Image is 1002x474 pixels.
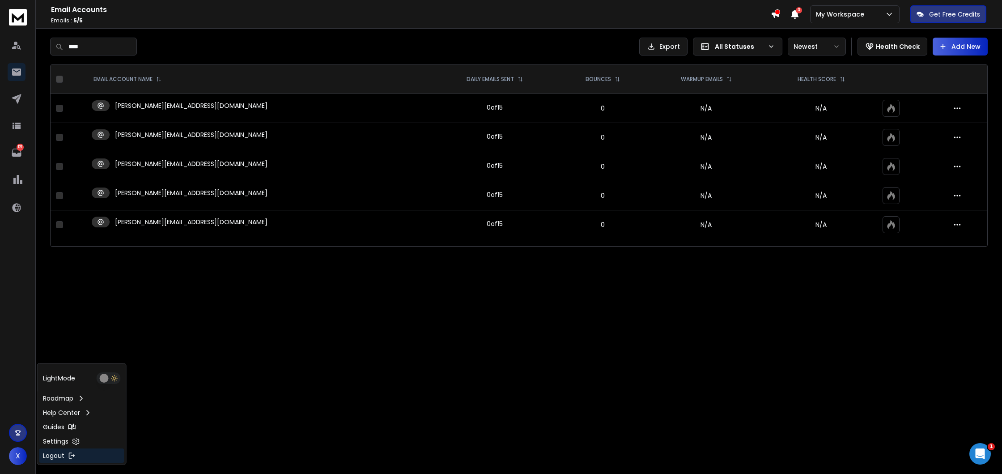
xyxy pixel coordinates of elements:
p: 121 [17,144,24,151]
td: N/A [647,210,765,239]
a: Help Center [39,406,124,420]
button: Get Free Credits [910,5,986,23]
button: Export [639,38,688,56]
img: logo [9,9,27,26]
p: 0 [564,162,641,171]
div: 0 of 15 [487,161,503,170]
td: N/A [647,94,765,123]
p: 0 [564,104,641,113]
p: N/A [771,133,872,142]
p: My Workspace [816,10,868,19]
p: HEALTH SCORE [798,76,836,83]
p: All Statuses [715,42,764,51]
p: [PERSON_NAME][EMAIL_ADDRESS][DOMAIN_NAME] [115,101,267,110]
p: N/A [771,162,872,171]
h1: Email Accounts [51,4,771,15]
p: Guides [43,423,64,431]
td: N/A [647,152,765,181]
p: N/A [771,220,872,229]
button: X [9,447,27,465]
td: N/A [647,181,765,210]
button: Add New [933,38,988,56]
p: Get Free Credits [929,10,980,19]
p: N/A [771,191,872,200]
a: Roadmap [39,391,124,406]
p: [PERSON_NAME][EMAIL_ADDRESS][DOMAIN_NAME] [115,188,267,197]
p: Help Center [43,408,80,417]
p: [PERSON_NAME][EMAIL_ADDRESS][DOMAIN_NAME] [115,159,267,168]
span: 5 / 5 [73,17,83,24]
p: [PERSON_NAME][EMAIL_ADDRESS][DOMAIN_NAME] [115,130,267,139]
div: EMAIL ACCOUNT NAME [93,76,161,83]
p: N/A [771,104,872,113]
iframe: Intercom live chat [969,443,991,465]
p: 0 [564,133,641,142]
a: 121 [8,144,25,162]
span: 3 [796,7,802,13]
span: 1 [988,443,995,450]
p: Roadmap [43,394,73,403]
div: 0 of 15 [487,103,503,112]
p: 0 [564,220,641,229]
a: Settings [39,434,124,448]
p: Light Mode [43,374,75,383]
p: Health Check [876,42,920,51]
p: Settings [43,437,68,446]
p: 0 [564,191,641,200]
p: [PERSON_NAME][EMAIL_ADDRESS][DOMAIN_NAME] [115,218,267,226]
p: Emails : [51,17,771,24]
p: DAILY EMAILS SENT [467,76,514,83]
div: 0 of 15 [487,190,503,199]
p: WARMUP EMAILS [681,76,723,83]
a: Guides [39,420,124,434]
button: Newest [788,38,846,56]
div: 0 of 15 [487,219,503,228]
p: Logout [43,451,64,460]
td: N/A [647,123,765,152]
p: BOUNCES [586,76,611,83]
button: Health Check [858,38,927,56]
div: 0 of 15 [487,132,503,141]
